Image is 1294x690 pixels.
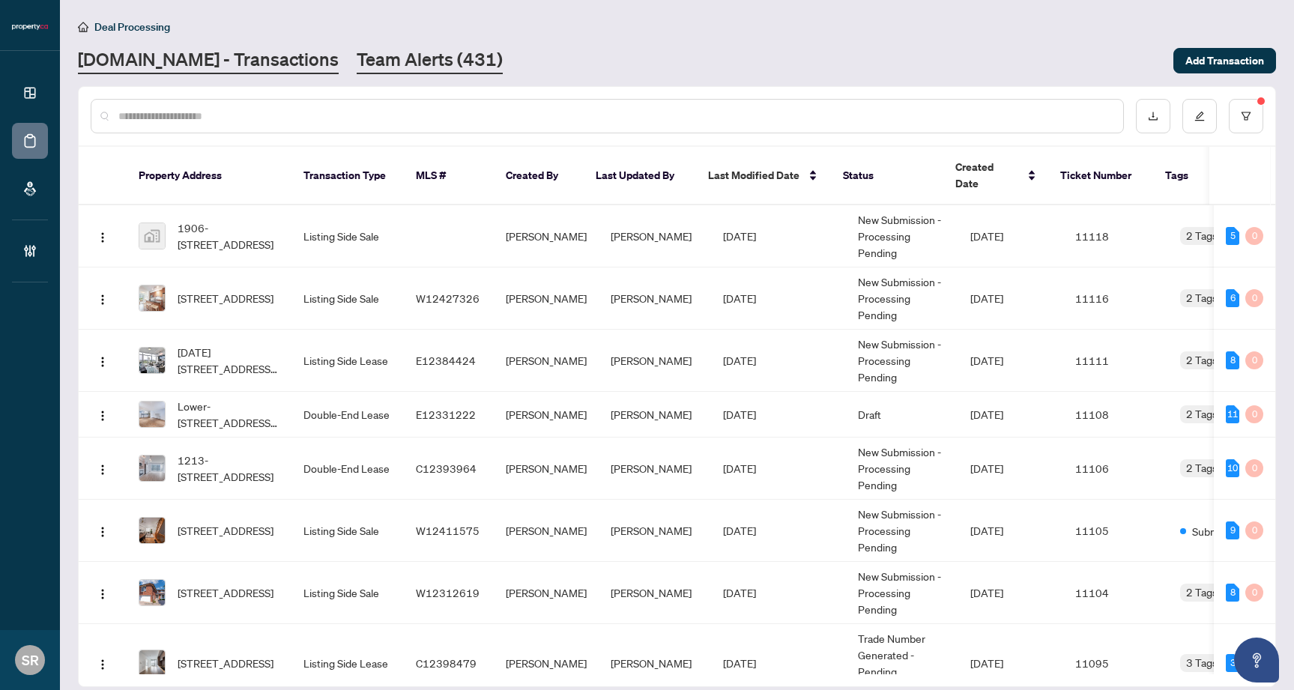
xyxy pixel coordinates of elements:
td: 11106 [1063,438,1168,500]
td: New Submission - Processing Pending [846,205,958,267]
span: [STREET_ADDRESS] [178,584,273,601]
span: [DATE] [723,229,756,243]
span: Created Date [955,159,1018,192]
button: Open asap [1234,638,1279,683]
span: [DATE] [723,586,756,599]
td: [PERSON_NAME] [599,267,711,330]
span: [DATE][STREET_ADDRESS][DATE] [178,344,279,377]
span: [DATE] [970,354,1003,367]
th: Last Updated By [584,147,696,205]
span: 1906-[STREET_ADDRESS] [178,220,279,252]
td: New Submission - Processing Pending [846,267,958,330]
a: Team Alerts (431) [357,47,503,74]
span: [DATE] [970,586,1003,599]
img: thumbnail-img [139,518,165,543]
span: Deal Processing [94,20,170,34]
span: [PERSON_NAME] [506,291,587,305]
button: filter [1229,99,1263,133]
span: [PERSON_NAME] [506,461,587,475]
div: 0 [1245,405,1263,423]
span: W12312619 [416,586,480,599]
button: Logo [91,456,115,480]
span: W12411575 [416,524,480,537]
span: W12427326 [416,291,480,305]
td: 11105 [1063,500,1168,562]
td: New Submission - Processing Pending [846,438,958,500]
td: Listing Side Lease [291,330,404,392]
td: 11118 [1063,205,1168,267]
th: Ticket Number [1048,147,1153,205]
img: Logo [97,588,109,600]
button: Logo [91,286,115,310]
th: Tags [1153,147,1287,205]
span: home [78,22,88,32]
button: edit [1182,99,1217,133]
span: [PERSON_NAME] [506,586,587,599]
img: thumbnail-img [139,223,165,249]
span: [DATE] [723,291,756,305]
span: 3 Tags [1186,654,1218,671]
span: 2 Tags [1186,459,1218,476]
td: [PERSON_NAME] [599,392,711,438]
div: 0 [1245,227,1263,245]
span: Add Transaction [1185,49,1264,73]
button: Logo [91,651,115,675]
span: [PERSON_NAME] [506,408,587,421]
span: [DATE] [970,408,1003,421]
img: Logo [97,410,109,422]
span: C12398479 [416,656,477,670]
span: [DATE] [970,656,1003,670]
img: Logo [97,294,109,306]
div: 0 [1245,459,1263,477]
span: C12393964 [416,461,477,475]
th: Status [831,147,943,205]
td: New Submission - Processing Pending [846,562,958,624]
span: [PERSON_NAME] [506,656,587,670]
img: thumbnail-img [139,402,165,427]
div: 0 [1245,584,1263,602]
td: Listing Side Sale [291,500,404,562]
span: edit [1194,111,1205,121]
img: thumbnail-img [139,650,165,676]
button: Logo [91,518,115,542]
div: 5 [1226,227,1239,245]
a: [DOMAIN_NAME] - Transactions [78,47,339,74]
div: 0 [1245,351,1263,369]
th: Created By [494,147,584,205]
span: filter [1241,111,1251,121]
div: 8 [1226,351,1239,369]
span: [DATE] [723,461,756,475]
td: [PERSON_NAME] [599,205,711,267]
th: Last Modified Date [696,147,831,205]
span: [STREET_ADDRESS] [178,655,273,671]
span: [DATE] [723,354,756,367]
div: 6 [1226,289,1239,307]
span: [DATE] [970,291,1003,305]
span: E12384424 [416,354,476,367]
span: [PERSON_NAME] [506,354,587,367]
span: [STREET_ADDRESS] [178,290,273,306]
td: New Submission - Processing Pending [846,500,958,562]
img: Logo [97,526,109,538]
div: 9 [1226,521,1239,539]
th: Transaction Type [291,147,404,205]
button: Add Transaction [1173,48,1276,73]
img: thumbnail-img [139,580,165,605]
span: 1213-[STREET_ADDRESS] [178,452,279,485]
td: Listing Side Sale [291,205,404,267]
span: 2 Tags [1186,227,1218,244]
button: download [1136,99,1170,133]
span: [PERSON_NAME] [506,524,587,537]
img: thumbnail-img [139,456,165,481]
span: 2 Tags [1186,351,1218,369]
div: 8 [1226,584,1239,602]
img: Logo [97,464,109,476]
div: 10 [1226,459,1239,477]
button: Logo [91,581,115,605]
img: thumbnail-img [139,348,165,373]
div: 0 [1245,521,1263,539]
td: 11104 [1063,562,1168,624]
span: [DATE] [970,461,1003,475]
span: Submitted for Review [1192,523,1290,539]
span: [DATE] [723,408,756,421]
